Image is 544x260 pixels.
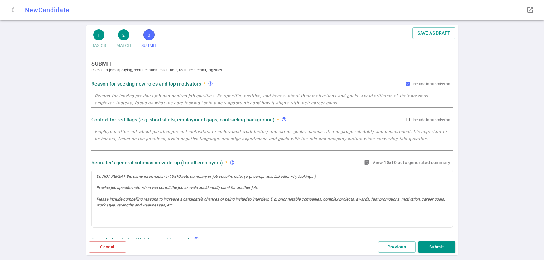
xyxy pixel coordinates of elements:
[93,29,104,40] span: 1
[413,118,450,122] span: Include in submission
[91,60,458,67] strong: SUBMIT
[7,4,20,16] button: Go back
[89,241,126,253] button: Cancel
[208,81,213,87] div: Reason for leaving previous job and desired job qualities. Be specific, positive, and honest abou...
[230,160,235,165] span: help_outline
[10,6,17,14] span: arrow_back
[194,237,199,242] span: help_outline
[208,81,213,86] i: help_outline
[91,81,201,87] strong: Reason for seeking new roles and top motivators
[143,29,155,40] span: 3
[282,117,289,123] div: Employers often ask about job changes and motivation to understand work history and career goals,...
[91,40,106,51] span: BASICS
[91,67,458,73] span: Roles and jobs applying, recruiter submission note, recruiter's email, logistics
[418,241,455,253] button: Submit
[91,117,275,123] strong: Context for red flags (e.g. short stints, employment gaps, contracting background)
[363,157,453,168] button: sticky_note_2View 10x10 auto generated summary
[89,27,109,53] button: 1BASICS
[194,237,201,243] div: Not included in the initial submission. Share only if requested by employer
[413,82,450,86] span: Include in submission
[282,117,286,122] span: help_outline
[116,40,131,51] span: MATCH
[91,237,191,243] strong: Recruiter's note for 10x10 account team only
[139,27,160,53] button: 3SUBMIT
[91,160,223,166] strong: Recruiter's general submission write-up (for all employers)
[378,241,416,253] button: Previous
[25,6,70,14] span: New Candidate
[141,40,157,51] span: SUBMIT
[118,29,129,40] span: 2
[364,159,370,166] i: sticky_note_2
[412,27,455,39] button: SAVE AS DRAFT
[524,4,537,16] button: Open LinkedIn as a popup
[527,6,534,14] span: launch
[114,27,134,53] button: 2MATCH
